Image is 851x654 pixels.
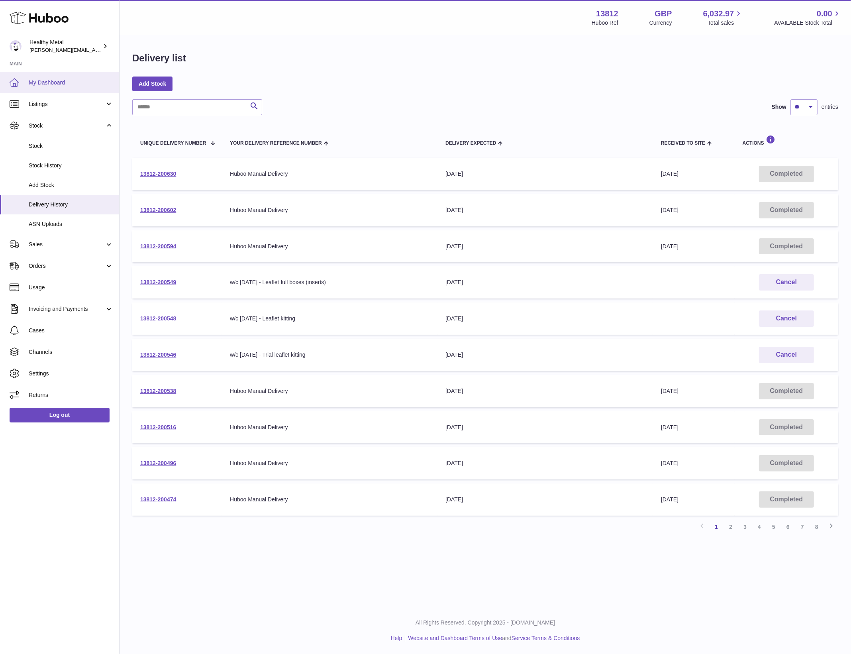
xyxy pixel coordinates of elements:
[29,262,105,270] span: Orders
[29,181,113,189] span: Add Stock
[29,327,113,334] span: Cases
[512,635,580,641] a: Service Terms & Conditions
[795,520,810,534] a: 7
[29,79,113,86] span: My Dashboard
[661,496,678,503] span: [DATE]
[445,496,645,503] div: [DATE]
[10,40,22,52] img: jose@healthy-metal.com
[29,220,113,228] span: ASN Uploads
[709,520,724,534] a: 1
[29,348,113,356] span: Channels
[445,387,645,395] div: [DATE]
[140,460,176,466] a: 13812-200496
[703,8,734,19] span: 6,032.97
[767,520,781,534] a: 5
[759,310,814,327] button: Cancel
[230,351,429,359] div: w/c [DATE] - Trial leaflet kitting
[140,352,176,358] a: 13812-200546
[29,122,105,130] span: Stock
[445,206,645,214] div: [DATE]
[759,274,814,291] button: Cancel
[140,243,176,249] a: 13812-200594
[140,171,176,177] a: 13812-200630
[592,19,618,27] div: Huboo Ref
[132,52,186,65] h1: Delivery list
[230,496,429,503] div: Huboo Manual Delivery
[781,520,795,534] a: 6
[752,520,767,534] a: 4
[140,279,176,285] a: 13812-200549
[445,424,645,431] div: [DATE]
[445,141,496,146] span: Delivery Expected
[29,100,105,108] span: Listings
[774,8,841,27] a: 0.00 AVAILABLE Stock Total
[140,315,176,322] a: 13812-200548
[29,305,105,313] span: Invoicing and Payments
[29,142,113,150] span: Stock
[774,19,841,27] span: AVAILABLE Stock Total
[126,619,845,627] p: All Rights Reserved. Copyright 2025 - [DOMAIN_NAME]
[140,424,176,430] a: 13812-200516
[230,243,429,250] div: Huboo Manual Delivery
[230,206,429,214] div: Huboo Manual Delivery
[772,103,786,111] label: Show
[230,424,429,431] div: Huboo Manual Delivery
[743,135,830,146] div: Actions
[132,77,173,91] a: Add Stock
[661,460,678,466] span: [DATE]
[822,103,838,111] span: entries
[29,370,113,377] span: Settings
[445,243,645,250] div: [DATE]
[140,496,176,503] a: 13812-200474
[29,39,101,54] div: Healthy Metal
[759,347,814,363] button: Cancel
[445,315,645,322] div: [DATE]
[817,8,832,19] span: 0.00
[724,520,738,534] a: 2
[661,171,678,177] span: [DATE]
[703,8,743,27] a: 6,032.97 Total sales
[445,279,645,286] div: [DATE]
[140,141,206,146] span: Unique Delivery Number
[661,424,678,430] span: [DATE]
[655,8,672,19] strong: GBP
[408,635,502,641] a: Website and Dashboard Terms of Use
[661,141,705,146] span: Received to Site
[445,460,645,467] div: [DATE]
[29,284,113,291] span: Usage
[140,207,176,213] a: 13812-200602
[29,241,105,248] span: Sales
[445,170,645,178] div: [DATE]
[596,8,618,19] strong: 13812
[230,170,429,178] div: Huboo Manual Delivery
[29,162,113,169] span: Stock History
[230,460,429,467] div: Huboo Manual Delivery
[810,520,824,534] a: 8
[661,388,678,394] span: [DATE]
[661,243,678,249] span: [DATE]
[661,207,678,213] span: [DATE]
[230,141,322,146] span: Your Delivery Reference Number
[10,408,110,422] a: Log out
[230,279,429,286] div: w/c [DATE] - Leaflet full boxes (inserts)
[230,315,429,322] div: w/c [DATE] - Leaflet kitting
[738,520,752,534] a: 3
[405,634,580,642] li: and
[29,391,113,399] span: Returns
[445,351,645,359] div: [DATE]
[230,387,429,395] div: Huboo Manual Delivery
[391,635,402,641] a: Help
[649,19,672,27] div: Currency
[29,47,160,53] span: [PERSON_NAME][EMAIL_ADDRESS][DOMAIN_NAME]
[29,201,113,208] span: Delivery History
[140,388,176,394] a: 13812-200538
[708,19,743,27] span: Total sales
